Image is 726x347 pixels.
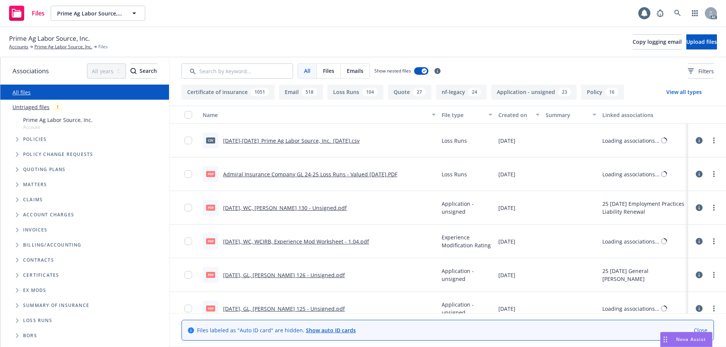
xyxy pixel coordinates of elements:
[185,238,192,245] input: Toggle Row Selected
[442,233,492,249] span: Experience Modification Rating
[23,124,93,130] span: Account
[688,63,714,79] button: Filters
[23,333,37,338] span: BORs
[323,67,334,75] span: Files
[23,273,59,278] span: Certificates
[442,137,467,145] span: Loss Runs
[223,271,345,279] a: [DATE], GL, [PERSON_NAME] 126 - Unsigned.pdf
[185,170,192,178] input: Toggle Row Selected
[0,238,169,343] div: Folder Tree Example
[709,270,718,279] a: more
[599,106,688,124] button: Linked associations
[374,68,411,74] span: Show nested files
[53,103,63,111] div: 1
[206,238,215,244] span: pdf
[413,88,426,96] div: 27
[558,88,571,96] div: 23
[498,137,515,145] span: [DATE]
[206,205,215,210] span: pdf
[23,243,82,247] span: Billing/Accounting
[439,106,495,124] button: File type
[185,305,192,312] input: Toggle Row Selected
[206,305,215,311] span: pdf
[57,9,123,17] span: Prime Ag Labor Source, Inc.
[498,238,515,245] span: [DATE]
[23,182,47,187] span: Matters
[23,213,74,217] span: Account charges
[687,6,703,21] a: Switch app
[0,114,169,238] div: Tree Example
[12,103,50,111] a: Untriaged files
[653,6,668,21] a: Report a Bug
[306,327,356,334] a: Show auto ID cards
[602,238,659,245] div: Loading associations...
[602,137,659,145] div: Loading associations...
[436,85,487,100] button: nf-legacy
[498,204,515,212] span: [DATE]
[185,271,192,279] input: Toggle Row Selected
[23,152,93,157] span: Policy change requests
[23,318,52,323] span: Loss Runs
[23,228,48,232] span: Invoices
[34,43,92,50] a: Prime Ag Labor Source, Inc.
[661,332,670,347] div: Drag to move
[185,137,192,144] input: Toggle Row Selected
[686,38,717,45] span: Upload files
[51,6,145,21] button: Prime Ag Labor Source, Inc.
[633,38,682,45] span: Copy logging email
[23,288,46,293] span: Ex Mods
[602,200,685,216] div: 25 [DATE] Employment Practices Liability Renewal
[498,170,515,178] span: [DATE]
[130,63,157,79] button: SearchSearch
[206,171,215,177] span: PDF
[223,171,397,178] a: Admiral Insurance Company GL 24-25 Loss Runs - Valued [DATE].PDF
[185,204,192,211] input: Toggle Row Selected
[468,88,481,96] div: 24
[602,170,659,178] div: Loading associations...
[654,85,714,100] button: View all types
[388,85,431,100] button: Quote
[9,34,90,43] span: Prime Ag Labor Source, Inc.
[23,197,43,202] span: Claims
[223,305,345,312] a: [DATE], GL, [PERSON_NAME] 125 - Unsigned.pdf
[442,170,467,178] span: Loss Runs
[676,336,706,342] span: Nova Assist
[6,3,48,24] a: Files
[9,43,28,50] a: Accounts
[709,170,718,179] a: more
[12,89,31,96] a: All files
[491,85,577,100] button: Application - unsigned
[495,106,543,124] button: Created on
[605,88,618,96] div: 16
[304,67,310,75] span: All
[98,43,108,50] span: Files
[23,137,47,142] span: Policies
[200,106,439,124] button: Name
[709,203,718,212] a: more
[698,67,714,75] span: Filters
[206,137,215,143] span: csv
[327,85,383,100] button: Loss Runs
[181,63,293,79] input: Search by keyword...
[670,6,685,21] a: Search
[688,67,714,75] span: Filters
[279,85,323,100] button: Email
[181,85,275,100] button: Certificate of insurance
[581,85,624,100] button: Policy
[694,326,707,334] a: Close
[23,116,93,124] span: Prime Ag Labor Source, Inc.
[32,10,45,16] span: Files
[223,238,369,245] a: [DATE], WC, WCIRB, Experience Mod Worksheet - 1.04.pdf
[543,106,599,124] button: Summary
[23,303,89,308] span: Summary of insurance
[185,111,192,119] input: Select all
[223,137,360,144] a: [DATE]-[DATE]_Prime Ag Labor Source, Inc._[DATE].csv
[709,237,718,246] a: more
[602,305,659,313] div: Loading associations...
[130,68,137,74] svg: Search
[23,258,54,262] span: Contracts
[347,67,363,75] span: Emails
[686,34,717,49] button: Upload files
[660,332,712,347] button: Nova Assist
[709,136,718,145] a: more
